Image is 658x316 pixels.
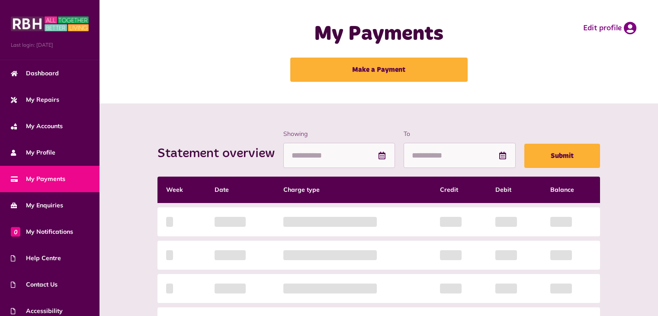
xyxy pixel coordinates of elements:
[11,227,20,236] span: 0
[583,22,636,35] a: Edit profile
[290,58,468,82] a: Make a Payment
[11,69,59,78] span: Dashboard
[11,201,63,210] span: My Enquiries
[11,280,58,289] span: Contact Us
[11,148,55,157] span: My Profile
[11,227,73,236] span: My Notifications
[11,15,89,32] img: MyRBH
[11,174,65,184] span: My Payments
[11,306,63,316] span: Accessibility
[11,254,61,263] span: Help Centre
[11,122,63,131] span: My Accounts
[11,41,89,49] span: Last login: [DATE]
[248,22,510,47] h1: My Payments
[11,95,59,104] span: My Repairs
